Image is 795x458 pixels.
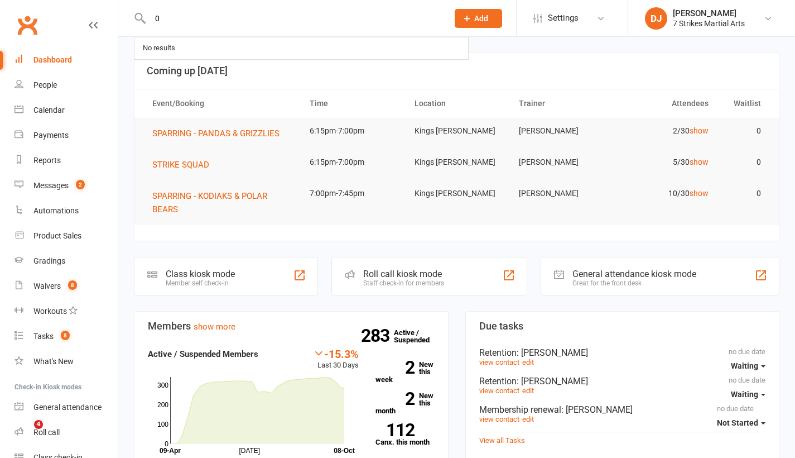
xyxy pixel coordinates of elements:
a: Tasks 8 [15,324,118,349]
strong: 112 [375,422,415,438]
th: Waitlist [719,89,771,118]
td: [PERSON_NAME] [509,118,614,144]
strong: Active / Suspended Members [148,349,258,359]
a: Workouts [15,299,118,324]
a: Product Sales [15,223,118,249]
div: Staff check-in for members [363,279,444,287]
a: view contact [479,415,519,423]
div: Class kiosk mode [166,269,235,279]
td: [PERSON_NAME] [509,180,614,207]
div: Payments [33,131,69,140]
div: 7 Strikes Martial Arts [673,18,745,28]
button: SPARRING - PANDAS & GRIZZLIES [152,127,287,140]
a: show [690,158,709,166]
span: 8 [68,280,77,290]
a: view contact [479,387,519,395]
td: 0 [719,118,771,144]
button: Not Started [717,413,765,433]
span: Not Started [717,418,758,427]
th: Trainer [509,89,614,118]
div: General attendance kiosk mode [572,269,696,279]
div: Tasks [33,332,54,341]
div: Roll call kiosk mode [363,269,444,279]
h3: Coming up [DATE] [147,65,767,77]
td: 0 [719,149,771,175]
th: Location [404,89,509,118]
a: Payments [15,123,118,148]
strong: 283 [361,327,394,344]
td: Kings [PERSON_NAME] [404,149,509,175]
a: 2New this month [375,392,435,414]
td: 5/30 [614,149,719,175]
a: edit [522,415,534,423]
iframe: Intercom live chat [11,420,38,447]
a: People [15,73,118,98]
a: show more [194,322,235,332]
a: What's New [15,349,118,374]
th: Event/Booking [142,89,300,118]
div: Product Sales [33,231,81,240]
div: -15.3% [313,347,359,360]
div: Retention [479,347,766,358]
span: : [PERSON_NAME] [561,404,633,415]
a: Messages 2 [15,173,118,198]
td: 7:00pm-7:45pm [300,180,404,207]
button: Waiting [731,384,765,404]
a: view contact [479,358,519,366]
div: Messages [33,181,69,190]
a: Reports [15,148,118,173]
span: Waiting [731,390,758,399]
a: edit [522,387,534,395]
div: Member self check-in [166,279,235,287]
span: SPARRING - PANDAS & GRIZZLIES [152,128,280,139]
div: Membership renewal [479,404,766,415]
th: Attendees [614,89,719,118]
th: Time [300,89,404,118]
span: 4 [34,420,43,429]
span: 2 [76,180,85,189]
button: STRIKE SQUAD [152,158,217,171]
td: 10/30 [614,180,719,207]
a: Dashboard [15,47,118,73]
td: 6:15pm-7:00pm [300,118,404,144]
a: edit [522,358,534,366]
div: Calendar [33,106,65,115]
button: Waiting [731,356,765,376]
a: Clubworx [13,11,41,39]
span: SPARRING - KODIAKS & POLAR BEARS [152,191,267,214]
div: DJ [645,7,667,30]
a: show [690,126,709,135]
strong: 2 [375,390,415,407]
td: [PERSON_NAME] [509,149,614,175]
a: Automations [15,198,118,223]
td: 2/30 [614,118,719,144]
div: Great for the front desk [572,279,696,287]
a: Gradings [15,249,118,274]
a: 112Canx. this month [375,423,435,446]
span: Waiting [731,361,758,370]
span: Add [474,14,488,23]
div: [PERSON_NAME] [673,8,745,18]
a: View all Tasks [479,436,525,445]
div: Workouts [33,307,67,316]
span: Settings [548,6,579,31]
button: SPARRING - KODIAKS & POLAR BEARS [152,189,290,216]
span: STRIKE SQUAD [152,160,209,170]
td: Kings [PERSON_NAME] [404,118,509,144]
td: Kings [PERSON_NAME] [404,180,509,207]
input: Search... [147,11,440,26]
a: 283Active / Suspended [394,321,443,352]
span: : [PERSON_NAME] [517,376,588,387]
div: Dashboard [33,55,72,64]
div: Last 30 Days [313,347,359,371]
div: Reports [33,156,61,165]
td: 0 [719,180,771,207]
a: 2New this week [375,361,435,383]
h3: Due tasks [479,321,766,332]
a: show [690,189,709,198]
div: People [33,80,57,89]
div: Gradings [33,256,65,265]
a: Roll call [15,420,118,445]
div: What's New [33,357,74,366]
td: 6:15pm-7:00pm [300,149,404,175]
